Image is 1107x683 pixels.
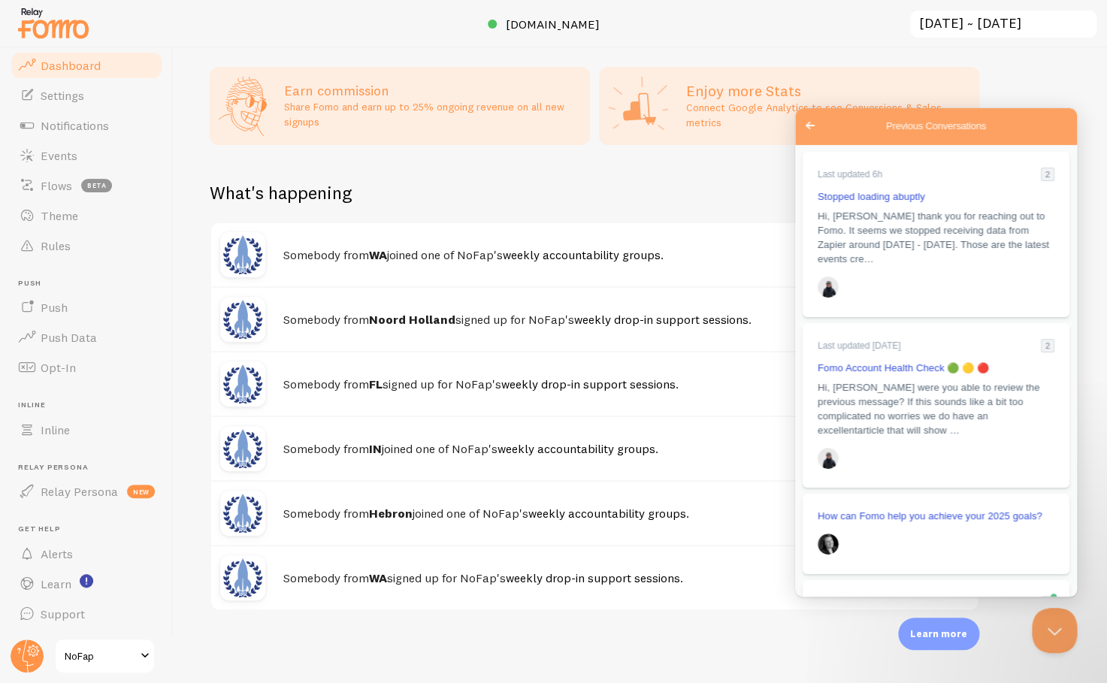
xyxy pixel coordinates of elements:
section: Previous Conversations [5,44,277,642]
span: Settings [41,88,84,103]
span: Notifications [41,118,109,133]
span: Inline [41,422,70,437]
a: Last updated 6h2Stopped loading abuptlyHi, [PERSON_NAME] thank you for reaching out to Fomo. It s... [8,44,274,209]
span: Inline [18,400,164,410]
a: weekly accountability groups [498,441,655,456]
span: Last updated 6h [23,61,87,71]
h4: Somebody from signed up for NoFap's . [283,570,882,586]
a: Enjoy more Stats Connect Google Analytics to see Conversions & Sales metrics [599,67,979,145]
span: NoFap [65,647,136,665]
img: fomo-relay-logo-orange.svg [16,4,91,42]
span: Support [41,606,85,621]
span: Events [41,148,77,163]
span: Dashboard [41,58,101,73]
a: Learn [9,569,164,599]
span: Alerts [41,546,73,561]
span: Hi, [PERSON_NAME] thank you for reaching out to Fomo. It seems we stopped receiving data from Zap... [23,102,254,156]
a: Push Data [9,322,164,352]
span: Learn [41,576,71,591]
a: How can Fomo help you achieve your 2025 goals? [8,385,274,466]
span: Push [41,300,68,315]
span: How can Fomo help you achieve your 2025 goals? [23,402,247,413]
div: Is new [256,485,262,491]
a: Flows beta [9,171,164,201]
p: Learn more [910,627,967,641]
span: Hi, [PERSON_NAME] were you able to review the previous message? If this sounds like a bit too com... [23,274,244,328]
a: weekly drop-in support sessions [506,570,680,585]
strong: FL [369,376,383,391]
span: Get Help [18,524,164,534]
a: 11 [8,472,274,637]
a: Theme [9,201,164,231]
h4: Somebody from signed up for NoFap's . [283,312,879,328]
a: Events [9,141,164,171]
div: 11 [246,488,259,501]
span: Stopped loading abuptly [23,83,130,94]
h4: Somebody from joined one of NoFap's . [283,247,882,263]
span: Relay Persona [18,463,164,473]
a: weekly accountability groups [503,247,661,262]
p: Connect Google Analytics to see Conversions & Sales metrics [686,100,970,130]
span: Previous Conversations [91,11,191,26]
iframe: Help Scout Beacon - Close [1032,608,1077,653]
img: Google Analytics [608,76,668,136]
span: Flows [41,178,72,193]
span: Rules [41,238,71,253]
h4: Somebody from joined one of NoFap's . [283,506,880,521]
a: Opt-In [9,352,164,382]
span: Go back [6,8,24,26]
a: Relay Persona new [9,476,164,506]
div: Learn more [898,618,979,650]
a: Rules [9,231,164,261]
div: 2 [246,59,259,73]
strong: WA [369,570,387,585]
strong: WA [369,247,387,262]
a: Inline [9,415,164,445]
span: new [127,485,155,498]
div: 2 [246,231,259,244]
a: Dashboard [9,50,164,80]
p: Share Fomo and earn up to 25% ongoing revenue on all new signups [284,99,581,129]
span: Relay Persona [41,484,118,499]
strong: Noord Holland [369,312,455,327]
a: Alerts [9,539,164,569]
span: beta [81,179,112,192]
span: Opt-In [41,360,76,375]
a: weekly accountability groups [528,506,686,521]
span: Push Data [41,330,97,345]
h3: Earn commission [284,82,581,99]
a: Last updated [DATE]2Fomo Account Health Check 🟢 🟡 🔴Hi, [PERSON_NAME] were you able to review the ... [8,215,274,380]
span: Fomo Account Health Check 🟢 🟡 🔴 [23,254,194,265]
h4: Somebody from joined one of NoFap's . [283,441,880,457]
span: Theme [41,208,78,223]
iframe: Help Scout Beacon - Live Chat, Contact Form, and Knowledge Base [795,108,1077,597]
h2: Enjoy more Stats [686,81,970,101]
svg: <p>Watch New Feature Tutorials!</p> [80,574,93,588]
span: Push [18,279,164,289]
a: Support [9,599,164,629]
strong: IN [369,441,382,456]
a: weekly drop-in support sessions [574,312,749,327]
h2: What's happening [210,181,352,204]
a: Notifications [9,110,164,141]
span: Last updated [DATE] [23,232,106,243]
h4: Somebody from signed up for NoFap's . [283,376,879,392]
strong: Hebron [369,506,413,521]
a: NoFap [54,638,156,674]
a: Push [9,292,164,322]
a: Settings [9,80,164,110]
a: weekly drop-in support sessions [501,376,676,391]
